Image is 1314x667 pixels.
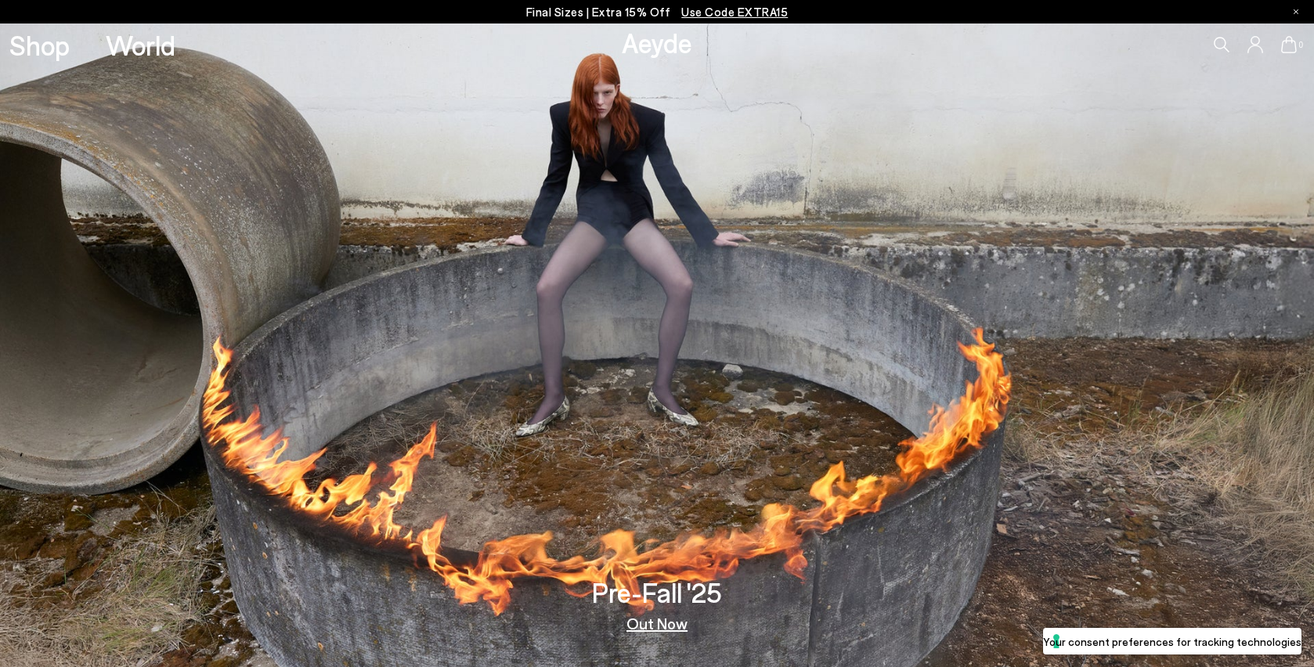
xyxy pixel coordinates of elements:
[626,615,688,631] a: Out Now
[1043,633,1301,650] label: Your consent preferences for tracking technologies
[1281,36,1297,53] a: 0
[1297,41,1305,49] span: 0
[106,31,175,59] a: World
[1043,628,1301,654] button: Your consent preferences for tracking technologies
[681,5,788,19] span: Navigate to /collections/ss25-final-sizes
[592,579,722,606] h3: Pre-Fall '25
[622,26,692,59] a: Aeyde
[526,2,789,22] p: Final Sizes | Extra 15% Off
[9,31,70,59] a: Shop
